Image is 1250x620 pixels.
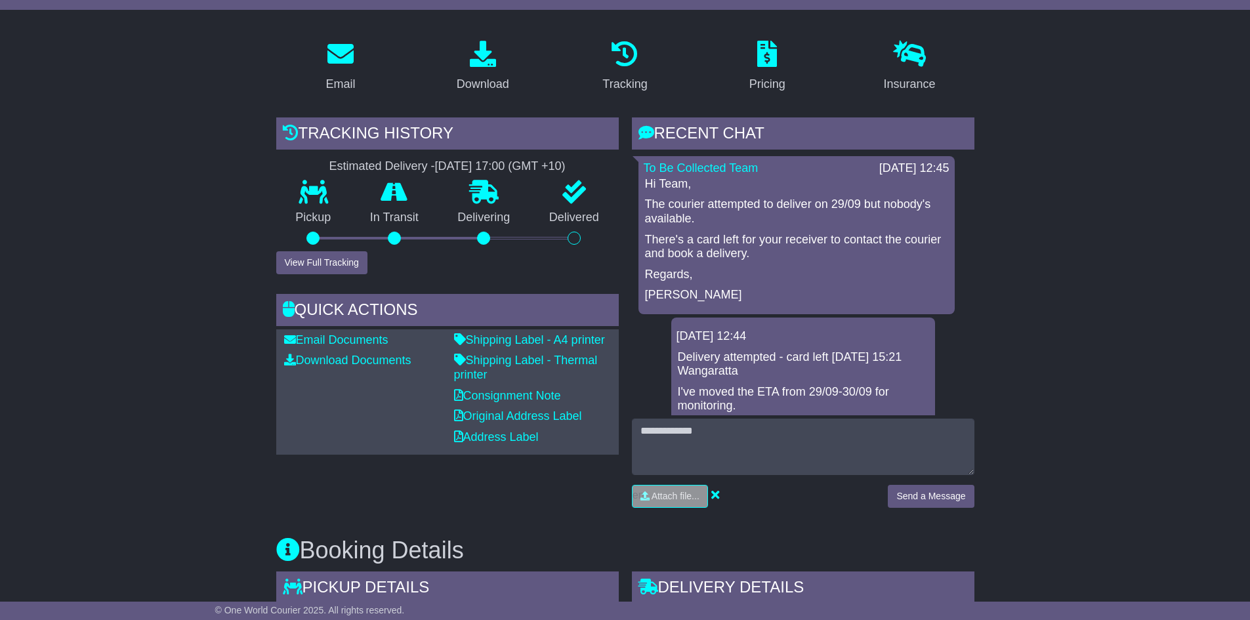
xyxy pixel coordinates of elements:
a: Consignment Note [454,389,561,402]
a: To Be Collected Team [644,161,759,175]
div: Tracking [602,75,647,93]
a: Shipping Label - A4 printer [454,333,605,346]
p: Pickup [276,211,351,225]
a: Email Documents [284,333,388,346]
button: Send a Message [888,485,974,508]
p: The courier attempted to deliver on 29/09 but nobody's available. [645,197,948,226]
div: Estimated Delivery - [276,159,619,174]
h3: Booking Details [276,537,974,564]
div: Email [325,75,355,93]
a: Address Label [454,430,539,444]
a: Tracking [594,36,656,98]
a: Original Address Label [454,409,582,423]
div: [DATE] 12:44 [677,329,930,344]
p: Hi Team, [645,177,948,192]
a: Pricing [741,36,794,98]
p: I've moved the ETA from 29/09-30/09 for monitoring. [678,385,928,413]
div: [DATE] 12:45 [879,161,949,176]
p: [PERSON_NAME] [645,288,948,302]
div: Quick Actions [276,294,619,329]
a: Insurance [875,36,944,98]
p: Regards, [645,268,948,282]
button: View Full Tracking [276,251,367,274]
div: Tracking history [276,117,619,153]
a: Email [317,36,364,98]
div: Pricing [749,75,785,93]
div: Pickup Details [276,571,619,607]
p: Delivery attempted - card left [DATE] 15:21 Wangaratta [678,350,928,379]
p: There's a card left for your receiver to contact the courier and book a delivery. [645,233,948,261]
div: [DATE] 17:00 (GMT +10) [435,159,566,174]
div: Insurance [884,75,936,93]
p: Delivered [530,211,619,225]
p: In Transit [350,211,438,225]
a: Download Documents [284,354,411,367]
div: RECENT CHAT [632,117,974,153]
a: Download [448,36,518,98]
p: Delivering [438,211,530,225]
div: Delivery Details [632,571,974,607]
div: Download [457,75,509,93]
span: © One World Courier 2025. All rights reserved. [215,605,405,615]
a: Shipping Label - Thermal printer [454,354,598,381]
